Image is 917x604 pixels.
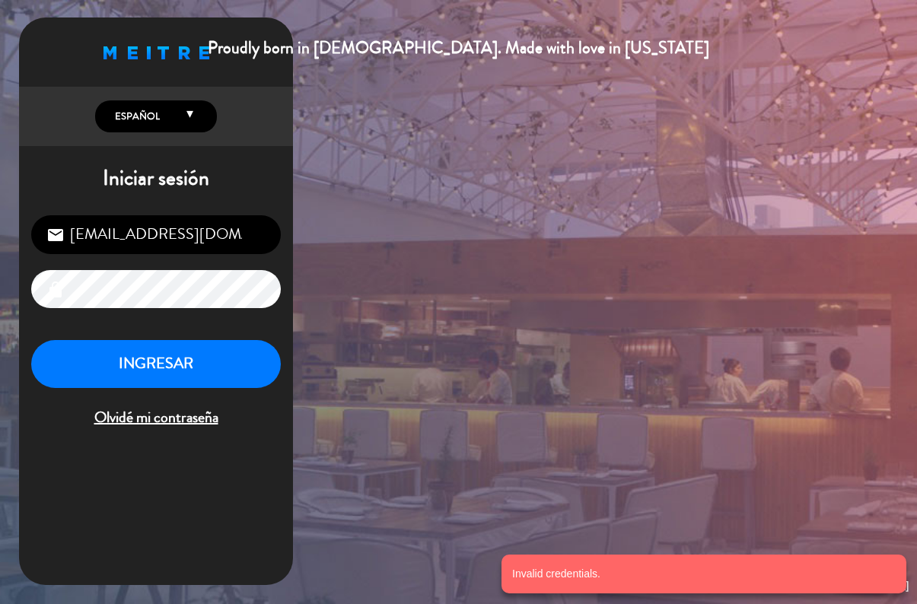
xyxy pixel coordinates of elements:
i: lock [46,281,65,299]
button: INGRESAR [31,340,281,388]
span: Olvidé mi contraseña [31,405,281,431]
input: Correo Electrónico [31,215,281,254]
i: email [46,226,65,244]
span: Español [111,109,160,124]
h1: Iniciar sesión [19,166,293,192]
notyf-toast: Invalid credentials. [501,555,906,593]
